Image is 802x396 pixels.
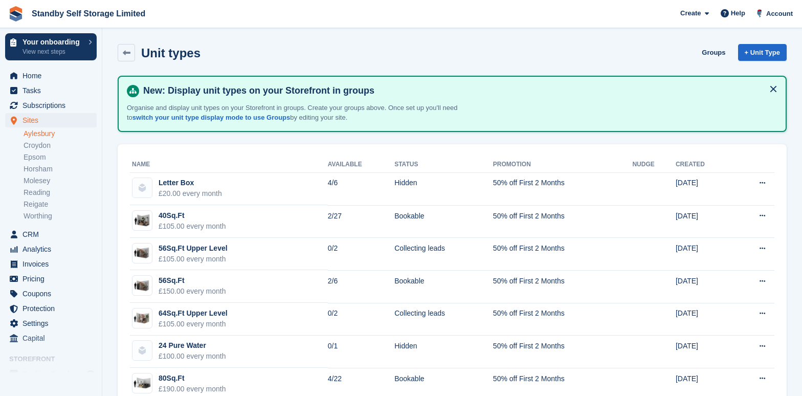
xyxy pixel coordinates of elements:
[676,157,732,173] th: Created
[328,238,394,271] td: 0/2
[5,272,97,286] a: menu
[676,303,732,336] td: [DATE]
[159,221,226,232] div: £105.00 every month
[24,152,97,162] a: Epsom
[23,272,84,286] span: Pricing
[394,157,493,173] th: Status
[23,316,84,331] span: Settings
[394,172,493,205] td: Hidden
[328,157,394,173] th: Available
[493,303,633,336] td: 50% off First 2 Months
[23,113,84,127] span: Sites
[5,227,97,241] a: menu
[394,336,493,368] td: Hidden
[132,341,152,360] img: blank-unit-type-icon-ffbac7b88ba66c5e286b0e438baccc4b9c83835d4c34f86887a83fc20ec27e7b.svg
[159,178,222,188] div: Letter Box
[676,336,732,368] td: [DATE]
[698,44,729,61] a: Groups
[159,286,226,297] div: £150.00 every month
[676,205,732,238] td: [DATE]
[5,83,97,98] a: menu
[738,44,787,61] a: + Unit Type
[5,257,97,271] a: menu
[132,311,152,326] img: 64-sqft-unit.jpg
[159,384,226,394] div: £190.00 every month
[24,200,97,209] a: Reigate
[132,278,152,293] img: 56sqft.jpg
[23,69,84,83] span: Home
[139,85,777,97] h4: New: Display unit types on your Storefront in groups
[159,243,228,254] div: 56Sq.Ft Upper Level
[159,340,226,351] div: 24 Pure Water
[159,254,228,265] div: £105.00 every month
[130,157,328,173] th: Name
[23,227,84,241] span: CRM
[23,367,84,381] span: Booking Portal
[731,8,745,18] span: Help
[680,8,701,18] span: Create
[132,246,152,260] img: 56sqft.jpg
[24,176,97,186] a: Molesey
[676,270,732,303] td: [DATE]
[159,210,226,221] div: 40Sq.Ft
[127,103,485,123] p: Organise and display unit types on your Storefront in groups. Create your groups above. Once set ...
[23,98,84,113] span: Subscriptions
[132,178,152,197] img: blank-unit-type-icon-ffbac7b88ba66c5e286b0e438baccc4b9c83835d4c34f86887a83fc20ec27e7b.svg
[159,319,228,329] div: £105.00 every month
[493,336,633,368] td: 50% off First 2 Months
[328,205,394,238] td: 2/27
[23,331,84,345] span: Capital
[328,303,394,336] td: 0/2
[159,308,228,319] div: 64Sq.Ft Upper Level
[23,301,84,316] span: Protection
[676,172,732,205] td: [DATE]
[5,367,97,381] a: menu
[632,157,676,173] th: Nudge
[394,303,493,336] td: Collecting leads
[24,164,97,174] a: Horsham
[493,157,633,173] th: Promotion
[328,172,394,205] td: 4/6
[5,316,97,331] a: menu
[24,129,97,139] a: Aylesbury
[23,47,83,56] p: View next steps
[328,270,394,303] td: 2/6
[394,270,493,303] td: Bookable
[5,113,97,127] a: menu
[9,354,102,364] span: Storefront
[5,69,97,83] a: menu
[84,368,97,380] a: Preview store
[23,287,84,301] span: Coupons
[23,83,84,98] span: Tasks
[159,188,222,199] div: £20.00 every month
[159,351,226,362] div: £100.00 every month
[132,376,152,391] img: 75-sqft-unit.jpg
[676,238,732,271] td: [DATE]
[24,141,97,150] a: Croydon
[766,9,793,19] span: Account
[754,8,765,18] img: Glenn Fisher
[394,238,493,271] td: Collecting leads
[493,205,633,238] td: 50% off First 2 Months
[159,275,226,286] div: 56Sq.Ft
[493,172,633,205] td: 50% off First 2 Months
[5,287,97,301] a: menu
[5,331,97,345] a: menu
[5,33,97,60] a: Your onboarding View next steps
[132,114,290,121] a: switch your unit type display mode to use Groups
[8,6,24,21] img: stora-icon-8386f47178a22dfd0bd8f6a31ec36ba5ce8667c1dd55bd0f319d3a0aa187defe.svg
[23,38,83,46] p: Your onboarding
[5,301,97,316] a: menu
[159,373,226,384] div: 80Sq.Ft
[5,98,97,113] a: menu
[23,257,84,271] span: Invoices
[5,242,97,256] a: menu
[23,242,84,256] span: Analytics
[24,211,97,221] a: Worthing
[328,336,394,368] td: 0/1
[24,188,97,197] a: Reading
[28,5,149,22] a: Standby Self Storage Limited
[493,270,633,303] td: 50% off First 2 Months
[141,46,201,60] h2: Unit types
[394,205,493,238] td: Bookable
